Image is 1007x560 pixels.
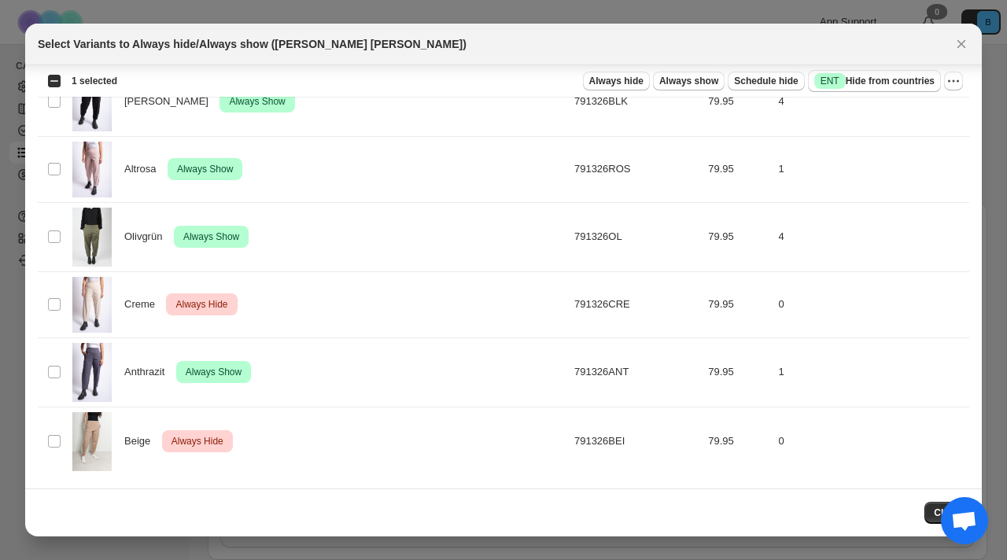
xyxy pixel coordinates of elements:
[124,94,217,109] span: [PERSON_NAME]
[773,337,969,407] td: 1
[124,161,164,177] span: Altrosa
[773,67,969,136] td: 4
[183,363,245,381] span: Always Show
[570,272,703,338] td: 791326CRE
[72,343,112,402] img: 791326ANT.jpg
[124,297,164,312] span: Creme
[72,75,117,87] span: 1 selected
[124,364,173,380] span: Anthrazit
[72,142,112,197] img: 791326ROS.jpg
[570,337,703,407] td: 791326ANT
[944,72,963,90] button: More actions
[821,75,839,87] span: ENT
[941,497,988,544] div: Chat abierto
[773,407,969,476] td: 0
[773,272,969,338] td: 0
[72,72,112,131] img: 791326BLK_cf05366b-a80c-405d-8997-771879434282.jpg
[124,229,171,245] span: Olivgrün
[734,75,798,87] span: Schedule hide
[728,72,804,90] button: Schedule hide
[814,73,935,89] span: Hide from countries
[773,202,969,271] td: 4
[773,136,969,202] td: 1
[950,33,972,55] button: Close
[172,295,231,314] span: Always Hide
[583,72,650,90] button: Always hide
[703,202,773,271] td: 79.95
[703,407,773,476] td: 79.95
[653,72,725,90] button: Always show
[180,227,242,246] span: Always Show
[703,67,773,136] td: 79.95
[168,432,227,451] span: Always Hide
[589,75,644,87] span: Always hide
[808,70,941,92] button: SuccessENTHide from countries
[703,272,773,338] td: 79.95
[703,337,773,407] td: 79.95
[703,136,773,202] td: 79.95
[659,75,718,87] span: Always show
[124,433,159,449] span: Beige
[226,92,288,111] span: Always Show
[934,507,960,519] span: Close
[72,208,112,267] img: 791326OL2.jpg
[38,36,467,52] h2: Select Variants to Always hide/Always show ([PERSON_NAME] [PERSON_NAME])
[72,412,112,471] img: Bananas-Pants-Lia-791326-beige.jpg
[570,67,703,136] td: 791326BLK
[570,202,703,271] td: 791326OL
[174,160,236,179] span: Always Show
[924,502,969,524] button: Close
[570,407,703,476] td: 791326BEI
[570,136,703,202] td: 791326ROS
[72,277,112,333] img: 791326CRE.jpg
